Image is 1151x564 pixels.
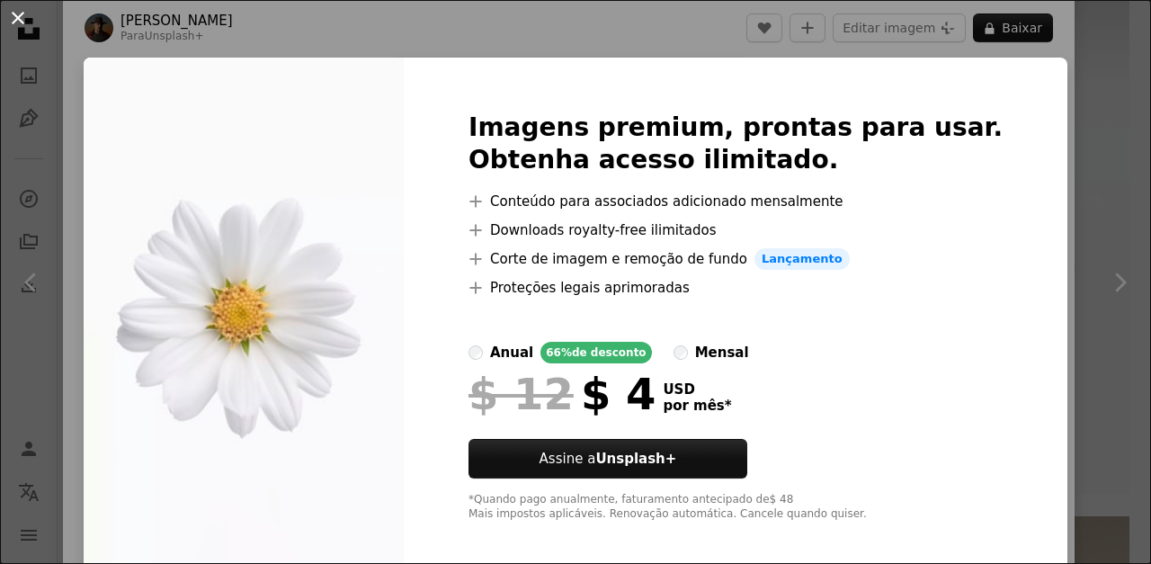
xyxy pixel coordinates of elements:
[695,342,749,363] div: mensal
[468,371,656,417] div: $ 4
[468,112,1003,176] h2: Imagens premium, prontas para usar. Obtenha acesso ilimitado.
[540,342,651,363] div: 66% de desconto
[468,439,747,479] button: Assine aUnsplash+
[468,248,1003,270] li: Corte de imagem e remoção de fundo
[490,342,533,363] div: anual
[468,371,574,417] span: $ 12
[468,219,1003,241] li: Downloads royalty-free ilimitados
[663,381,731,398] span: USD
[468,191,1003,212] li: Conteúdo para associados adicionado mensalmente
[663,398,731,414] span: por mês *
[595,451,676,467] strong: Unsplash+
[674,345,688,360] input: mensal
[468,493,1003,522] div: *Quando pago anualmente, faturamento antecipado de $ 48 Mais impostos aplicáveis. Renovação autom...
[468,345,483,360] input: anual66%de desconto
[468,277,1003,299] li: Proteções legais aprimoradas
[754,248,850,270] span: Lançamento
